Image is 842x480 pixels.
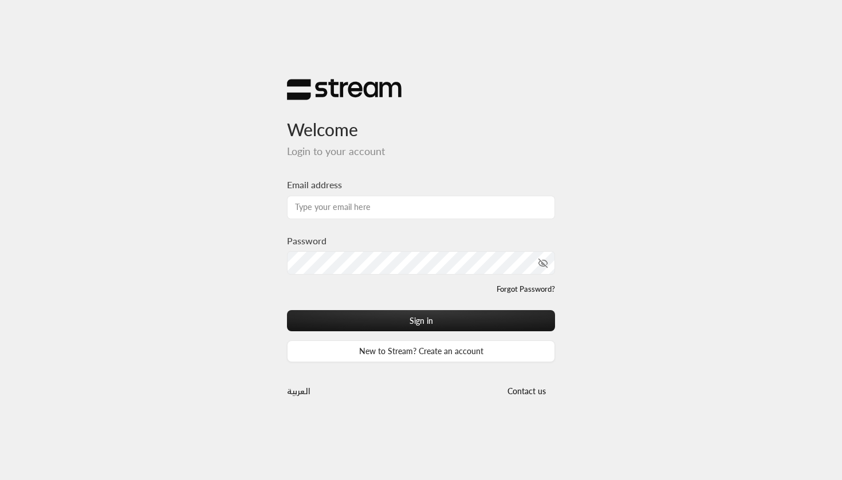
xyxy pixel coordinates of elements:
a: العربية [287,380,310,402]
a: Forgot Password? [497,284,555,295]
a: Contact us [498,386,555,396]
input: Type your email here [287,196,555,219]
a: New to Stream? Create an account [287,340,555,362]
button: toggle password visibility [533,253,553,273]
button: Sign in [287,310,555,331]
label: Password [287,234,326,248]
h5: Login to your account [287,145,555,158]
label: Email address [287,178,342,192]
img: Stream Logo [287,78,402,101]
h3: Welcome [287,101,555,140]
button: Contact us [498,380,555,402]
